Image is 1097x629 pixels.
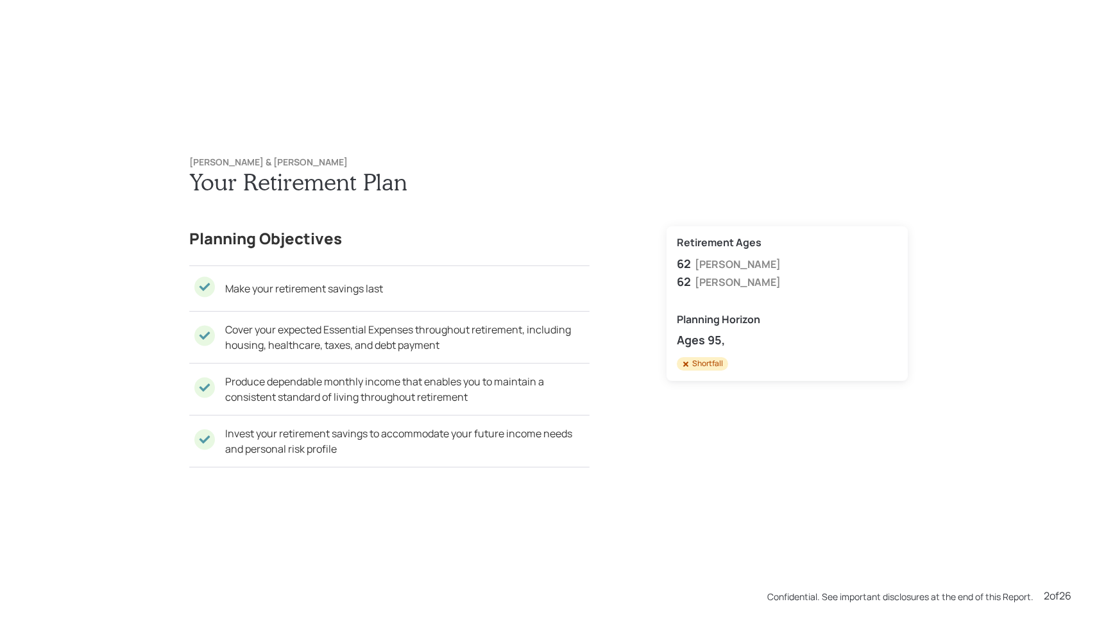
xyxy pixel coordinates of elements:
[677,314,897,326] h5: Planning Horizon
[677,237,897,249] h5: Retirement Ages
[225,322,590,353] p: Cover your expected Essential Expenses throughout retirement, including housing, healthcare, taxe...
[682,358,723,369] div: Shortfall
[677,333,897,348] h4: Ages 95,
[767,590,1033,603] div: Confidential. See important disclosures at the end of this Report.
[189,168,908,196] h1: Your Retirement Plan
[677,275,691,289] h4: 62
[225,374,590,405] p: Produce dependable monthly income that enables you to maintain a consistent standard of living th...
[225,281,383,296] p: Make your retirement savings last
[677,257,691,271] h4: 62
[1044,588,1071,603] div: 2 of 26
[695,258,781,271] h5: [PERSON_NAME]
[695,276,781,289] h5: [PERSON_NAME]
[189,157,908,168] h6: [PERSON_NAME] & [PERSON_NAME]
[189,226,590,251] h3: Planning Objectives
[225,426,590,457] p: Invest your retirement savings to accommodate your future income needs and personal risk profile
